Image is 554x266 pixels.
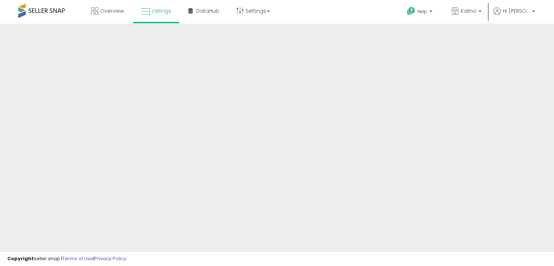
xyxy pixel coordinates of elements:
div: seller snap | | [7,255,126,262]
a: Help [401,1,440,24]
span: Listings [152,7,171,15]
span: DataHub [196,7,219,15]
span: Help [417,8,427,15]
a: Terms of Use [62,255,93,262]
a: Hi [PERSON_NAME] [493,7,535,24]
span: Kalino [461,7,476,15]
span: Overview [100,7,124,15]
i: Get Help [406,7,416,16]
a: Privacy Policy [94,255,126,262]
strong: Copyright [7,255,34,262]
span: Hi [PERSON_NAME] [503,7,530,15]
